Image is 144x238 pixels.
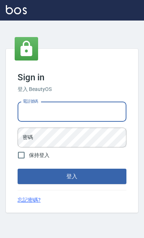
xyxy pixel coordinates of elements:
[18,85,126,93] h6: 登入 BeautyOS
[18,196,41,204] a: 忘記密碼?
[29,151,49,159] span: 保持登入
[23,99,38,104] label: 電話號碼
[18,72,126,83] h3: Sign in
[6,5,27,14] img: Logo
[18,169,126,184] button: 登入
